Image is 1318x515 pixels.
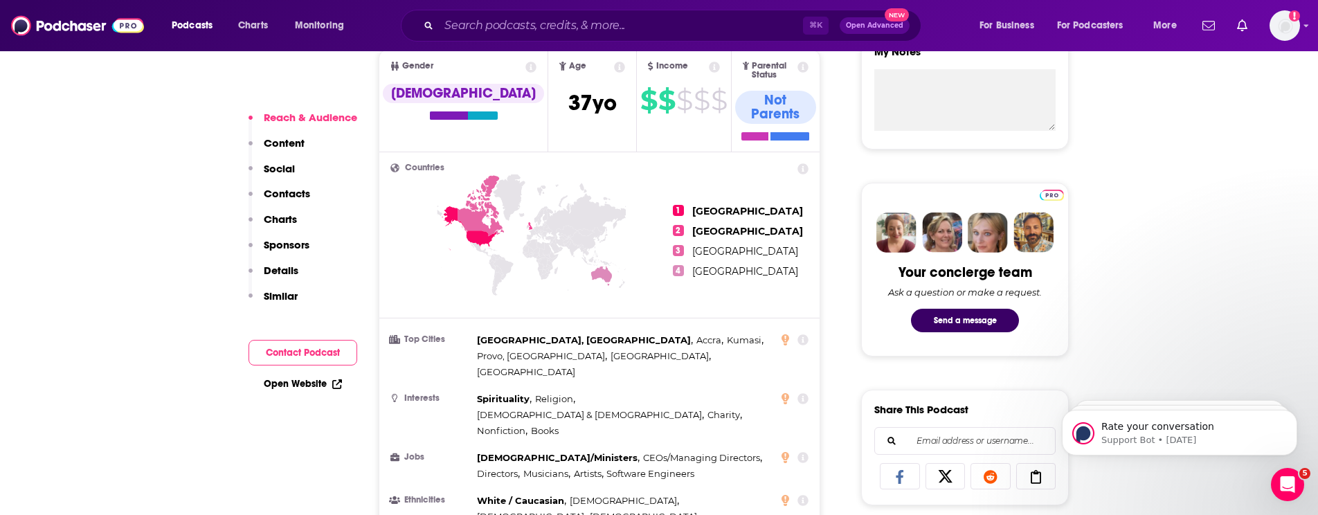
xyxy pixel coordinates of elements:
img: Barbara Profile [922,213,962,253]
img: Sydney Profile [876,213,917,253]
button: Social [249,162,295,188]
button: Reach & Audience [249,111,357,136]
span: , [477,407,704,423]
span: , [477,466,520,482]
span: Logged in as ldigiovine [1270,10,1300,41]
button: Send a message [911,309,1019,332]
span: [GEOGRAPHIC_DATA] [692,265,798,278]
span: [GEOGRAPHIC_DATA] [611,350,709,361]
button: Show profile menu [1270,10,1300,41]
span: More [1153,16,1177,35]
span: , [643,450,762,466]
p: Contacts [264,187,310,200]
div: Your concierge team [899,264,1032,281]
h3: Interests [390,394,471,403]
span: Provo, [GEOGRAPHIC_DATA] [477,350,605,361]
span: 3 [673,245,684,256]
span: 1 [673,205,684,216]
span: , [477,332,693,348]
button: Content [249,136,305,162]
span: Income [656,62,688,71]
p: Similar [264,289,298,302]
span: , [477,391,532,407]
span: 37 yo [568,89,617,116]
button: open menu [285,15,362,37]
span: Age [569,62,586,71]
span: Podcasts [172,16,213,35]
span: Gender [402,62,433,71]
label: My Notes [874,45,1056,69]
a: Podchaser - Follow, Share and Rate Podcasts [11,12,144,39]
a: Open Website [264,378,342,390]
button: open menu [162,15,231,37]
span: [DEMOGRAPHIC_DATA] & [DEMOGRAPHIC_DATA] [477,409,702,420]
span: , [707,407,742,423]
span: Accra [696,334,721,345]
span: $ [711,89,727,111]
span: , [696,332,723,348]
span: 2 [673,225,684,236]
a: Show notifications dropdown [1197,14,1220,37]
a: Copy Link [1016,463,1056,489]
span: Directors [477,468,518,479]
span: , [611,348,711,364]
div: [DEMOGRAPHIC_DATA] [383,84,544,103]
div: Not Parents [735,91,816,124]
span: Charity [707,409,740,420]
span: Books [531,425,559,436]
span: New [885,8,910,21]
span: 5 [1299,468,1310,479]
span: , [477,450,640,466]
a: Pro website [1040,188,1064,201]
p: Social [264,162,295,175]
span: , [727,332,764,348]
span: Musicians [523,468,568,479]
button: open menu [1144,15,1194,37]
span: , [523,466,570,482]
iframe: Intercom notifications message [1041,381,1318,478]
h3: Top Cities [390,335,471,344]
a: Share on X/Twitter [926,463,966,489]
span: , [477,423,527,439]
img: Podchaser Pro [1040,190,1064,201]
span: [GEOGRAPHIC_DATA] [692,245,798,257]
span: [DEMOGRAPHIC_DATA]/Ministers [477,452,638,463]
span: Software Engineers [606,468,694,479]
p: Charts [264,213,297,226]
button: Open AdvancedNew [840,17,910,34]
span: [DEMOGRAPHIC_DATA] [570,495,677,506]
span: For Podcasters [1057,16,1123,35]
span: Monitoring [295,16,344,35]
button: Contact Podcast [249,340,357,365]
span: [GEOGRAPHIC_DATA] [692,225,803,237]
button: Details [249,264,298,289]
span: ⌘ K [803,17,829,35]
span: Nonfiction [477,425,525,436]
span: Spirituality [477,393,530,404]
span: $ [658,89,675,111]
span: , [477,348,607,364]
h3: Jobs [390,453,471,462]
span: Open Advanced [846,22,903,29]
svg: Add a profile image [1289,10,1300,21]
span: CEOs/Managing Directors [643,452,760,463]
button: Charts [249,213,297,238]
span: [GEOGRAPHIC_DATA] [692,205,803,217]
button: Contacts [249,187,310,213]
img: Jules Profile [968,213,1008,253]
span: $ [694,89,710,111]
span: Charts [238,16,268,35]
span: Parental Status [752,62,795,80]
span: $ [640,89,657,111]
p: Details [264,264,298,277]
div: Search followers [874,427,1056,455]
span: , [477,493,566,509]
span: [GEOGRAPHIC_DATA], [GEOGRAPHIC_DATA] [477,334,691,345]
span: White / Caucasian [477,495,564,506]
img: Jon Profile [1013,213,1054,253]
button: Sponsors [249,238,309,264]
div: Search podcasts, credits, & more... [414,10,935,42]
a: Share on Reddit [971,463,1011,489]
p: Content [264,136,305,150]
